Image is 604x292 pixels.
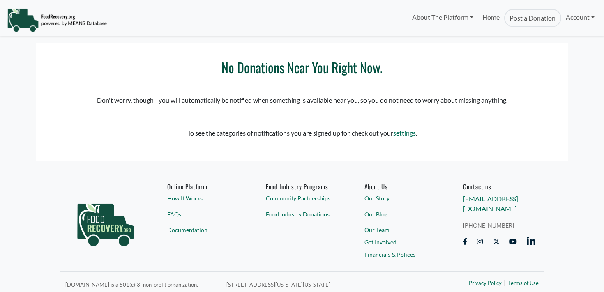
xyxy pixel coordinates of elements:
[52,95,552,105] p: Don't worry, though - you will automatically be notified when something is available near you, so...
[52,60,552,75] h2: No Donations Near You Right Now.
[407,9,477,25] a: About The Platform
[364,183,437,190] a: About Us
[167,194,240,202] a: How It Works
[364,238,437,246] a: Get Involved
[266,210,338,218] a: Food Industry Donations
[364,210,437,218] a: Our Blog
[364,250,437,259] a: Financials & Polices
[463,183,535,190] h6: Contact us
[69,183,143,261] img: food_recovery_green_logo-76242d7a27de7ed26b67be613a865d9c9037ba317089b267e0515145e5e51427.png
[266,194,338,202] a: Community Partnerships
[7,8,107,32] img: NavigationLogo_FoodRecovery-91c16205cd0af1ed486a0f1a7774a6544ea792ac00100771e7dd3ec7c0e58e41.png
[364,194,437,202] a: Our Story
[167,210,240,218] a: FAQs
[226,279,418,289] p: [STREET_ADDRESS][US_STATE][US_STATE]
[393,129,416,137] a: settings
[508,279,539,287] a: Terms of Use
[504,277,506,287] span: |
[167,225,240,234] a: Documentation
[463,221,535,230] a: [PHONE_NUMBER]
[504,9,561,27] a: Post a Donation
[52,128,552,138] p: To see the categories of notifications you are signed up for, check out your .
[167,183,240,190] h6: Online Platform
[364,225,437,234] a: Our Team
[65,279,217,289] p: [DOMAIN_NAME] is a 501(c)(3) non-profit organization.
[478,9,504,27] a: Home
[266,183,338,190] h6: Food Industry Programs
[469,279,502,287] a: Privacy Policy
[561,9,599,25] a: Account
[463,195,518,212] a: [EMAIL_ADDRESS][DOMAIN_NAME]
